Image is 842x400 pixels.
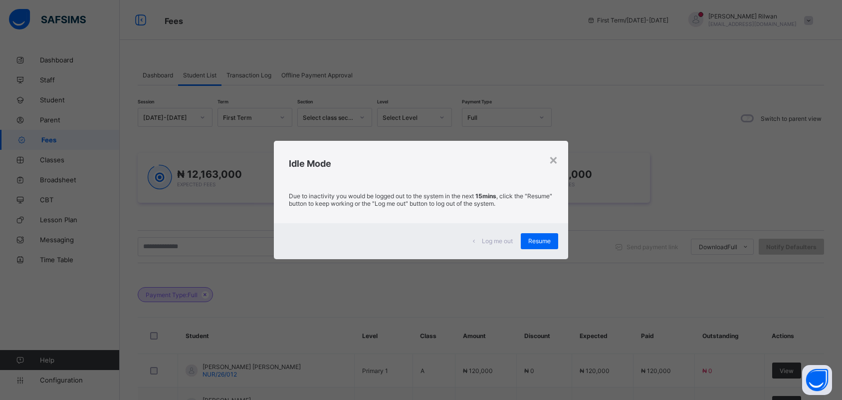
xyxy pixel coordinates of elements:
span: Log me out [482,237,513,245]
span: Resume [528,237,551,245]
strong: 15mins [475,192,496,200]
p: Due to inactivity you would be logged out to the system in the next , click the "Resume" button t... [289,192,554,207]
div: × [549,151,558,168]
button: Open asap [802,365,832,395]
h2: Idle Mode [289,158,554,169]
